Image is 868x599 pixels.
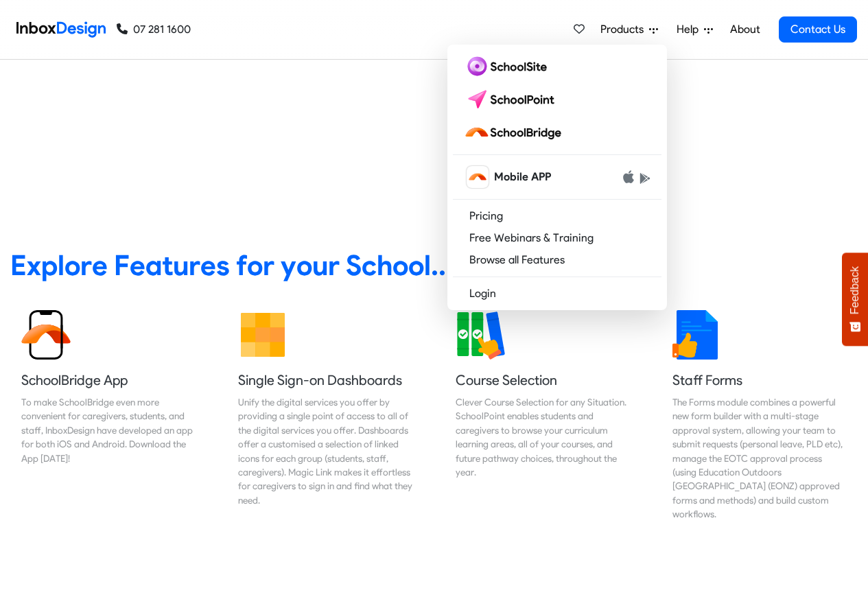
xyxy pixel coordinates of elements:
[600,21,649,38] span: Products
[671,16,718,43] a: Help
[595,16,664,43] a: Products
[456,371,630,390] h5: Course Selection
[453,283,661,305] a: Login
[238,395,412,507] div: Unify the digital services you offer by providing a single point of access to all of the digital ...
[238,310,288,360] img: 2022_01_13_icon_grid.svg
[464,89,561,110] img: schoolpoint logo
[672,395,847,521] div: The Forms module combines a powerful new form builder with a multi-stage approval system, allowin...
[21,371,196,390] h5: SchoolBridge App
[464,56,552,78] img: schoolsite logo
[726,16,764,43] a: About
[10,299,207,532] a: SchoolBridge App To make SchoolBridge even more convenient for caregivers, students, and staff, I...
[453,161,661,193] a: schoolbridge icon Mobile APP
[842,252,868,346] button: Feedback - Show survey
[494,169,551,185] span: Mobile APP
[456,395,630,479] div: Clever Course Selection for any Situation. SchoolPoint enables students and caregivers to browse ...
[672,371,847,390] h5: Staff Forms
[453,205,661,227] a: Pricing
[445,299,641,532] a: Course Selection Clever Course Selection for any Situation. SchoolPoint enables students and care...
[453,249,661,271] a: Browse all Features
[677,21,704,38] span: Help
[21,395,196,465] div: To make SchoolBridge even more convenient for caregivers, students, and staff, InboxDesign have d...
[467,166,489,188] img: schoolbridge icon
[456,310,505,360] img: 2022_01_13_icon_course_selection.svg
[21,310,71,360] img: 2022_01_13_icon_sb_app.svg
[453,227,661,249] a: Free Webinars & Training
[464,121,567,143] img: schoolbridge logo
[238,371,412,390] h5: Single Sign-on Dashboards
[447,45,667,310] div: Products
[849,266,861,314] span: Feedback
[661,299,858,532] a: Staff Forms The Forms module combines a powerful new form builder with a multi-stage approval sys...
[10,248,858,283] heading: Explore Features for your School...
[779,16,857,43] a: Contact Us
[672,310,722,360] img: 2022_01_13_icon_thumbsup.svg
[117,21,191,38] a: 07 281 1600
[227,299,423,532] a: Single Sign-on Dashboards Unify the digital services you offer by providing a single point of acc...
